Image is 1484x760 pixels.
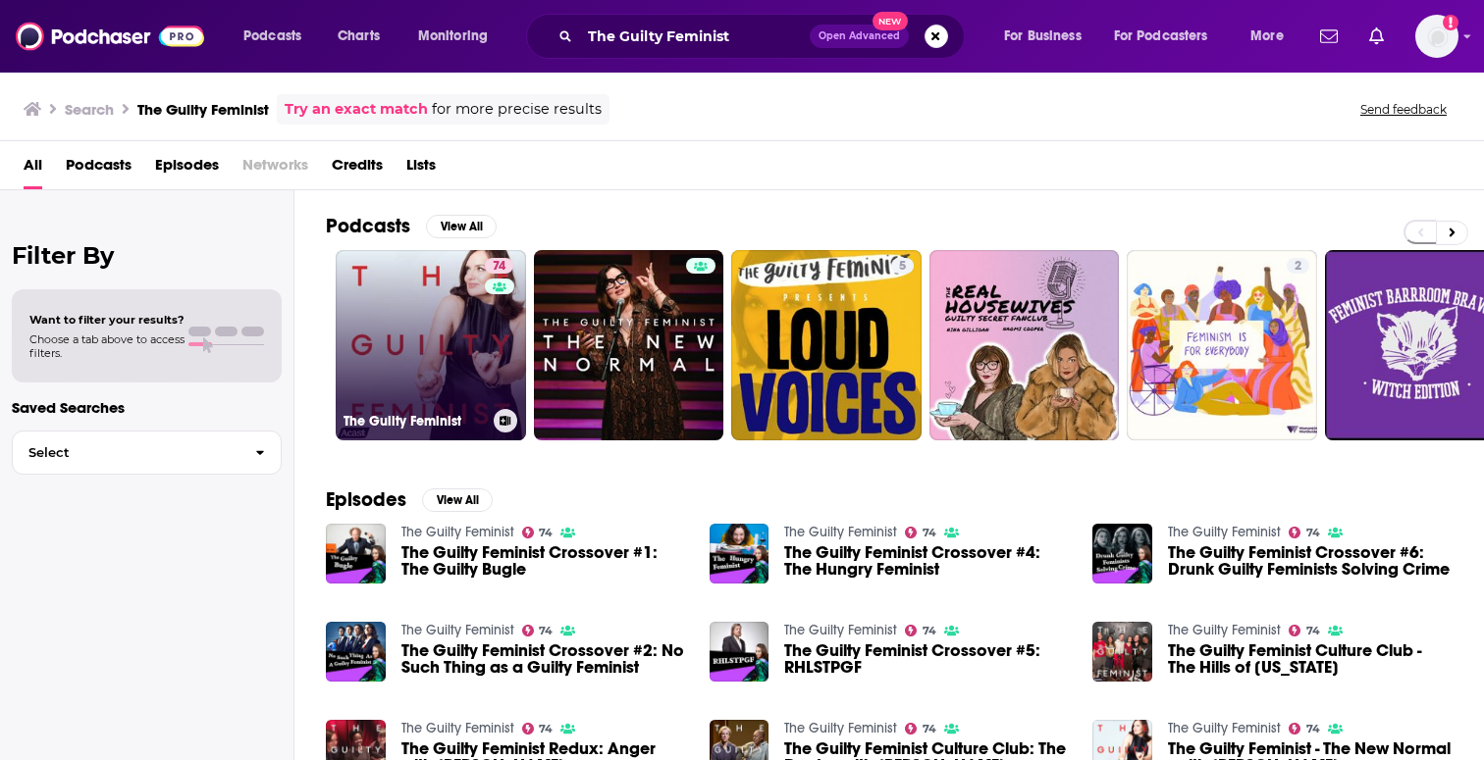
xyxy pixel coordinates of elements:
button: open menu [230,21,327,52]
a: PodcastsView All [326,214,497,238]
span: 74 [1306,627,1320,635]
span: Want to filter your results? [29,313,185,327]
a: All [24,149,42,189]
span: 74 [539,529,553,537]
img: User Profile [1415,15,1458,58]
a: Charts [325,21,392,52]
span: Open Advanced [819,31,900,41]
a: Podchaser - Follow, Share and Rate Podcasts [16,18,204,55]
a: The Guilty Feminist Crossover #6: Drunk Guilty Feminists Solving Crime [1168,544,1453,578]
button: View All [422,488,493,512]
img: The Guilty Feminist Crossover #6: Drunk Guilty Feminists Solving Crime [1092,524,1152,583]
img: The Guilty Feminist Crossover #4: The Hungry Feminist [710,524,769,583]
h2: Podcasts [326,214,410,238]
h2: Episodes [326,487,406,512]
a: Podcasts [66,149,132,189]
a: Show notifications dropdown [1361,20,1392,53]
span: New [873,12,908,30]
img: The Guilty Feminist Crossover #1: The Guilty Bugle [326,524,386,583]
input: Search podcasts, credits, & more... [580,21,810,52]
a: 74 [485,258,513,274]
a: 74 [522,527,554,538]
span: Choose a tab above to access filters. [29,332,185,360]
img: The Guilty Feminist Crossover #2: No Such Thing as a Guilty Feminist [326,622,386,682]
p: Saved Searches [12,398,282,417]
a: 74 [905,723,936,735]
span: Podcasts [243,23,301,50]
a: The Guilty Feminist Crossover #5: RHLSTPGF [784,642,1069,676]
span: Lists [406,149,436,189]
button: open menu [404,21,513,52]
a: 2 [1127,250,1317,440]
a: 74 [905,527,936,538]
a: The Guilty Feminist [1168,622,1281,638]
h3: The Guilty Feminist [137,100,269,119]
h3: The Guilty Feminist [344,413,486,430]
span: 5 [899,257,906,277]
span: 74 [923,627,936,635]
a: Try an exact match [285,98,428,121]
span: Logged in as alignPR [1415,15,1458,58]
a: 74 [1289,527,1320,538]
a: The Guilty Feminist Crossover #4: The Hungry Feminist [784,544,1069,578]
span: The Guilty Feminist Culture Club - The Hills of [US_STATE] [1168,642,1453,676]
span: 74 [923,725,936,734]
button: Show profile menu [1415,15,1458,58]
svg: Add a profile image [1443,15,1458,30]
span: 74 [493,257,505,277]
button: open menu [1101,21,1237,52]
span: for more precise results [432,98,602,121]
span: The Guilty Feminist Crossover #2: No Such Thing as a Guilty Feminist [401,642,686,676]
a: The Guilty Feminist [784,720,897,736]
h3: Search [65,100,114,119]
a: 74 [1289,625,1320,636]
a: Episodes [155,149,219,189]
span: 74 [923,529,936,537]
a: The Guilty Feminist [784,524,897,540]
a: 5 [891,258,914,274]
span: For Business [1004,23,1082,50]
a: The Guilty Feminist [1168,524,1281,540]
span: Monitoring [418,23,488,50]
a: 74 [1289,723,1320,735]
span: 74 [1306,725,1320,734]
a: 74 [522,625,554,636]
img: The Guilty Feminist Culture Club - The Hills of California [1092,622,1152,682]
a: The Guilty Feminist Culture Club - The Hills of California [1168,642,1453,676]
span: More [1250,23,1284,50]
button: open menu [990,21,1106,52]
a: 74 [522,723,554,735]
span: Charts [338,23,380,50]
a: 74 [905,625,936,636]
button: View All [426,215,497,238]
a: The Guilty Feminist [401,720,514,736]
span: Networks [242,149,308,189]
a: 5 [731,250,922,440]
a: The Guilty Feminist [784,622,897,638]
span: 74 [1306,529,1320,537]
button: Send feedback [1354,101,1453,118]
span: 74 [539,627,553,635]
a: The Guilty Feminist Crossover #1: The Guilty Bugle [401,544,686,578]
span: Select [13,446,239,459]
a: Credits [332,149,383,189]
h2: Filter By [12,241,282,270]
span: For Podcasters [1114,23,1208,50]
button: open menu [1237,21,1308,52]
a: EpisodesView All [326,487,493,512]
img: The Guilty Feminist Crossover #5: RHLSTPGF [710,622,769,682]
div: Search podcasts, credits, & more... [545,14,983,59]
span: 2 [1295,257,1301,277]
a: The Guilty Feminist [401,622,514,638]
